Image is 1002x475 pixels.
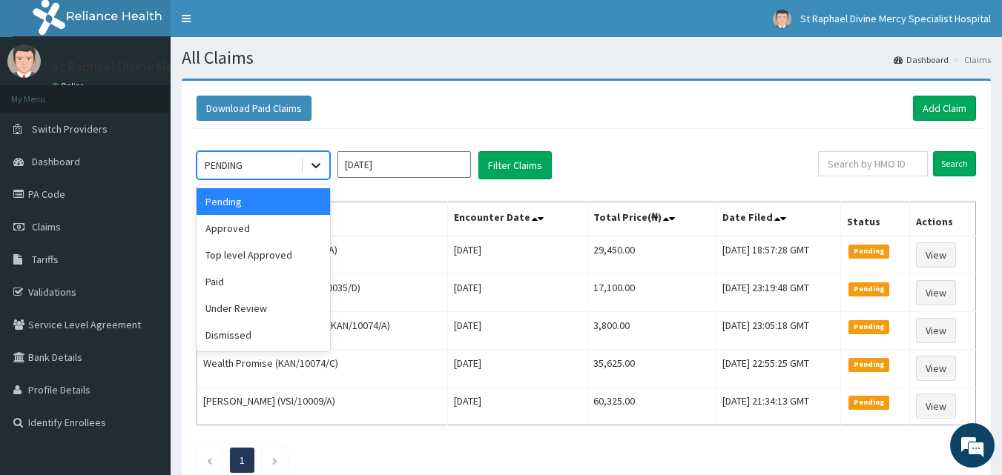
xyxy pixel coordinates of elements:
td: [DATE] 21:34:13 GMT [716,388,841,425]
th: Status [841,202,909,236]
div: Under Review [197,295,330,322]
td: 3,800.00 [587,312,716,350]
td: [DATE] [447,350,587,388]
div: Paid [197,268,330,295]
a: View [916,280,956,305]
td: [DATE] 18:57:28 GMT [716,236,841,274]
input: Search by HMO ID [818,151,928,176]
p: St Raphael Divine Mercy Specialist Hospital [52,60,303,73]
h1: All Claims [182,48,991,67]
button: Filter Claims [478,151,552,179]
span: Claims [32,220,61,233]
a: View [916,318,956,343]
td: [PERSON_NAME] (VSI/10009/A) [197,388,448,425]
td: 35,625.00 [587,350,716,388]
div: Top level Approved [197,242,330,268]
a: Next page [271,454,278,467]
span: Pending [848,320,889,333]
td: [DATE] 23:05:18 GMT [716,312,841,350]
button: Download Paid Claims [197,96,312,121]
a: Previous page [206,454,213,467]
a: Online [52,81,88,91]
input: Select Month and Year [337,151,471,178]
span: Tariffs [32,253,59,266]
div: Dismissed [197,322,330,348]
td: [DATE] 22:55:25 GMT [716,350,841,388]
img: User Image [7,44,41,78]
th: Total Price(₦) [587,202,716,236]
th: Date Filed [716,202,841,236]
li: Claims [950,53,991,66]
span: Dashboard [32,155,80,168]
td: [DATE] [447,312,587,350]
td: 60,325.00 [587,388,716,425]
td: [DATE] [447,274,587,312]
img: User Image [773,10,791,28]
a: View [916,242,956,268]
td: 17,100.00 [587,274,716,312]
th: Actions [909,202,975,236]
td: [DATE] [447,388,587,425]
a: View [916,356,956,381]
span: St Raphael Divine Mercy Specialist Hospital [800,12,991,25]
input: Search [933,151,976,176]
div: Pending [197,188,330,215]
span: Pending [848,358,889,371]
td: [DATE] 23:19:48 GMT [716,274,841,312]
span: Pending [848,245,889,258]
div: PENDING [205,158,243,173]
a: Add Claim [913,96,976,121]
a: View [916,393,956,419]
td: 29,450.00 [587,236,716,274]
td: [DATE] [447,236,587,274]
span: Pending [848,396,889,409]
span: Switch Providers [32,122,108,136]
a: Page 1 is your current page [240,454,245,467]
td: Wealth Promise (KAN/10074/C) [197,350,448,388]
a: Dashboard [894,53,949,66]
span: Pending [848,282,889,296]
div: Approved [197,215,330,242]
th: Encounter Date [447,202,587,236]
